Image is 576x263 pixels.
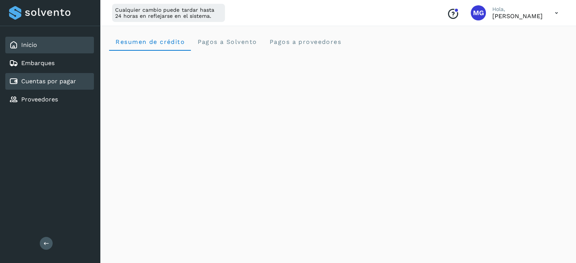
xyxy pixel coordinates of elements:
[492,6,542,12] p: Hola,
[5,73,94,90] div: Cuentas por pagar
[112,4,225,22] div: Cualquier cambio puede tardar hasta 24 horas en reflejarse en el sistema.
[21,78,76,85] a: Cuentas por pagar
[115,38,185,45] span: Resumen de crédito
[5,37,94,53] div: Inicio
[5,91,94,108] div: Proveedores
[21,96,58,103] a: Proveedores
[21,59,55,67] a: Embarques
[5,55,94,72] div: Embarques
[492,12,542,20] p: Mariana Gonzalez Suarez
[21,41,37,48] a: Inicio
[197,38,257,45] span: Pagos a Solvento
[269,38,341,45] span: Pagos a proveedores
